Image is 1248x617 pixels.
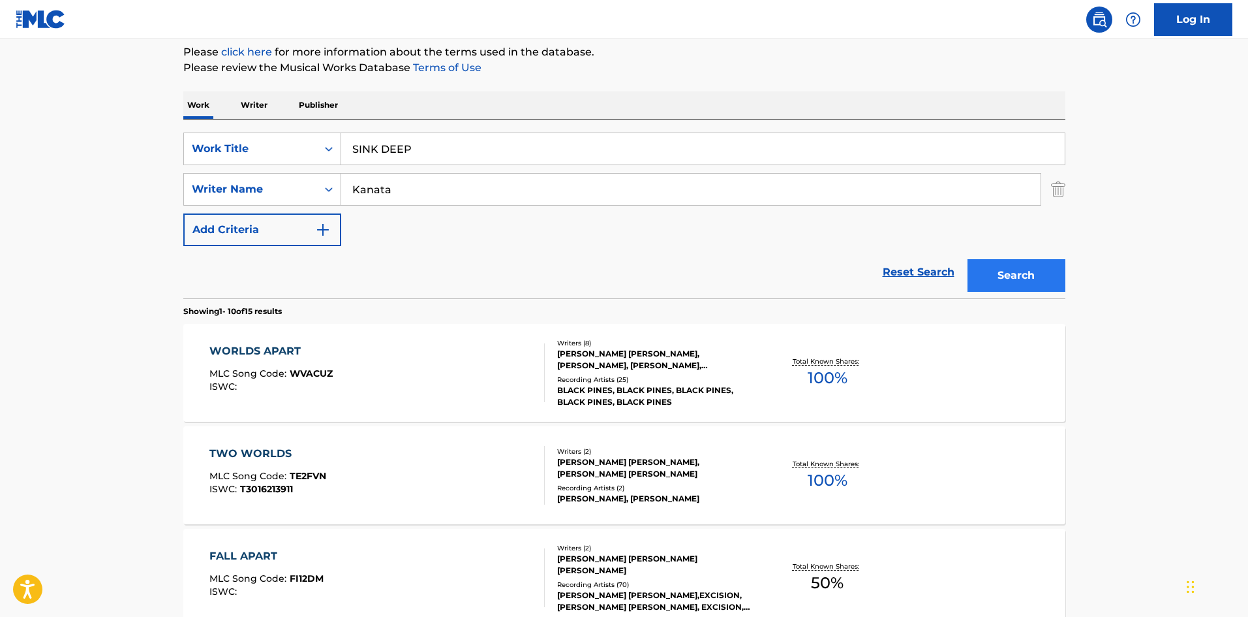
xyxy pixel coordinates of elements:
iframe: Chat Widget [1183,554,1248,617]
span: ISWC : [209,381,240,392]
p: Total Known Shares: [793,459,862,469]
button: Search [967,259,1065,292]
span: 100 % [808,469,847,492]
div: Drag [1187,567,1195,607]
div: Writer Name [192,182,309,197]
p: Total Known Shares: [793,356,862,366]
a: Public Search [1086,7,1112,33]
img: search [1091,12,1107,27]
span: MLC Song Code : [209,470,290,482]
a: TWO WORLDSMLC Song Code:TE2FVNISWC:T3016213911Writers (2)[PERSON_NAME] [PERSON_NAME], [PERSON_NAM... [183,426,1065,524]
p: Publisher [295,91,342,119]
div: FALL APART [209,548,324,564]
img: 9d2ae6d4665cec9f34b9.svg [315,222,331,238]
span: TE2FVN [290,470,326,482]
button: Add Criteria [183,214,341,246]
div: Writers ( 2 ) [557,543,754,553]
p: Total Known Shares: [793,562,862,571]
span: 50 % [811,571,844,595]
p: Writer [237,91,271,119]
form: Search Form [183,133,1065,298]
div: Work Title [192,141,309,157]
div: Recording Artists ( 25 ) [557,375,754,385]
p: Please review the Musical Works Database [183,60,1065,76]
span: FI12DM [290,573,324,584]
div: [PERSON_NAME] [PERSON_NAME] [PERSON_NAME] [557,553,754,577]
a: WORLDS APARTMLC Song Code:WVACUZISWC:Writers (8)[PERSON_NAME] [PERSON_NAME], [PERSON_NAME], [PERS... [183,324,1065,422]
a: Reset Search [876,258,961,287]
span: T3016213911 [240,483,293,495]
span: 100 % [808,366,847,390]
div: Recording Artists ( 2 ) [557,483,754,493]
p: Showing 1 - 10 of 15 results [183,306,282,317]
span: WVACUZ [290,368,333,379]
span: MLC Song Code : [209,573,290,584]
div: Help [1120,7,1146,33]
a: click here [221,46,272,58]
div: WORLDS APART [209,343,333,359]
div: Writers ( 2 ) [557,447,754,456]
img: help [1125,12,1141,27]
img: Delete Criterion [1051,173,1065,206]
span: ISWC : [209,586,240,597]
span: ISWC : [209,483,240,495]
img: MLC Logo [16,10,66,29]
div: TWO WORLDS [209,446,326,462]
div: [PERSON_NAME] [PERSON_NAME], [PERSON_NAME], [PERSON_NAME], [PERSON_NAME], [PERSON_NAME], [PERSON_... [557,348,754,372]
p: Please for more information about the terms used in the database. [183,44,1065,60]
span: MLC Song Code : [209,368,290,379]
div: [PERSON_NAME] [PERSON_NAME], [PERSON_NAME] [PERSON_NAME] [557,456,754,480]
p: Work [183,91,213,119]
div: Writers ( 8 ) [557,338,754,348]
a: Terms of Use [410,61,481,74]
div: [PERSON_NAME] [PERSON_NAME],EXCISION, [PERSON_NAME] [PERSON_NAME], EXCISION, [PERSON_NAME] [PERSO... [557,590,754,613]
a: Log In [1154,3,1232,36]
div: [PERSON_NAME], [PERSON_NAME] [557,493,754,505]
div: Recording Artists ( 70 ) [557,580,754,590]
div: BLACK PINES, BLACK PINES, BLACK PINES, BLACK PINES, BLACK PINES [557,385,754,408]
